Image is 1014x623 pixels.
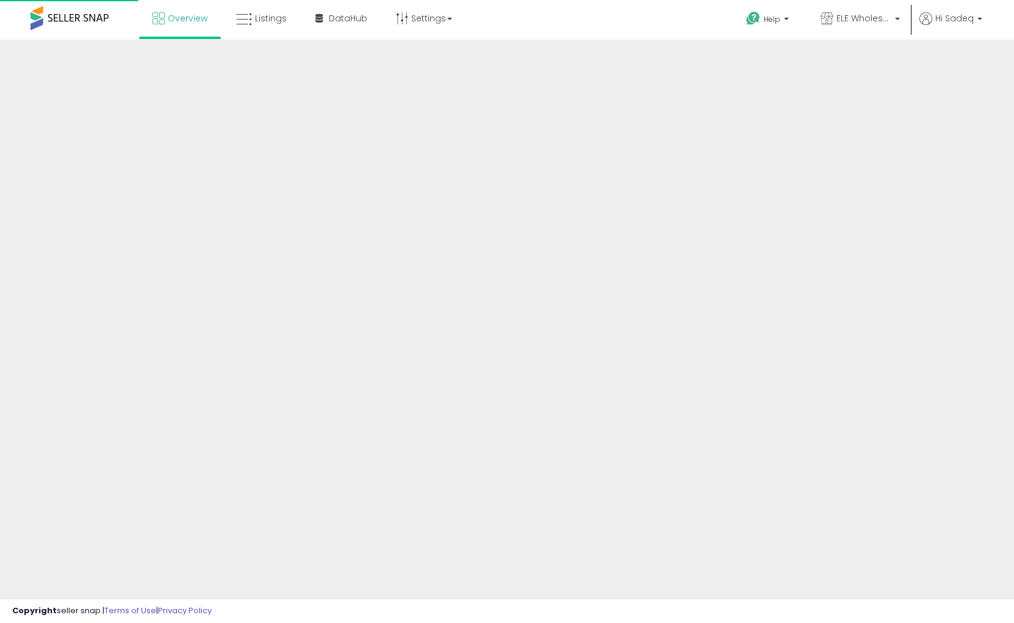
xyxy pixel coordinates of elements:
[168,12,207,24] span: Overview
[736,2,801,40] a: Help
[329,12,367,24] span: DataHub
[836,12,891,24] span: ELE Wholesale
[746,11,761,26] i: Get Help
[935,12,974,24] span: Hi Sadeq
[919,12,982,40] a: Hi Sadeq
[255,12,287,24] span: Listings
[764,14,780,24] span: Help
